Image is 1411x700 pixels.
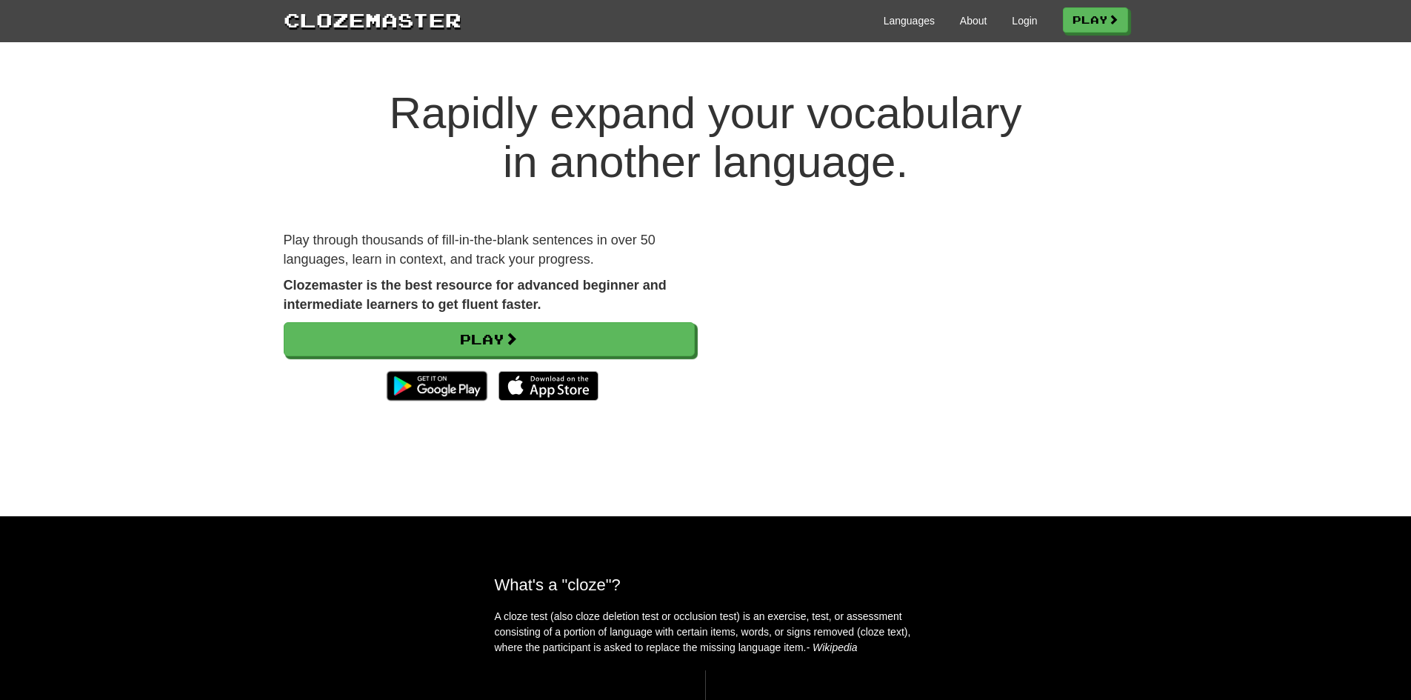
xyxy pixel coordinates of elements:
[284,278,667,312] strong: Clozemaster is the best resource for advanced beginner and intermediate learners to get fluent fa...
[379,364,494,408] img: Get it on Google Play
[495,576,917,594] h2: What's a "cloze"?
[1012,13,1037,28] a: Login
[284,6,461,33] a: Clozemaster
[495,609,917,656] p: A cloze test (also cloze deletion test or occlusion test) is an exercise, test, or assessment con...
[807,641,858,653] em: - Wikipedia
[884,13,935,28] a: Languages
[498,371,598,401] img: Download_on_the_App_Store_Badge_US-UK_135x40-25178aeef6eb6b83b96f5f2d004eda3bffbb37122de64afbaef7...
[960,13,987,28] a: About
[284,322,695,356] a: Play
[1063,7,1128,33] a: Play
[284,231,695,269] p: Play through thousands of fill-in-the-blank sentences in over 50 languages, learn in context, and...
